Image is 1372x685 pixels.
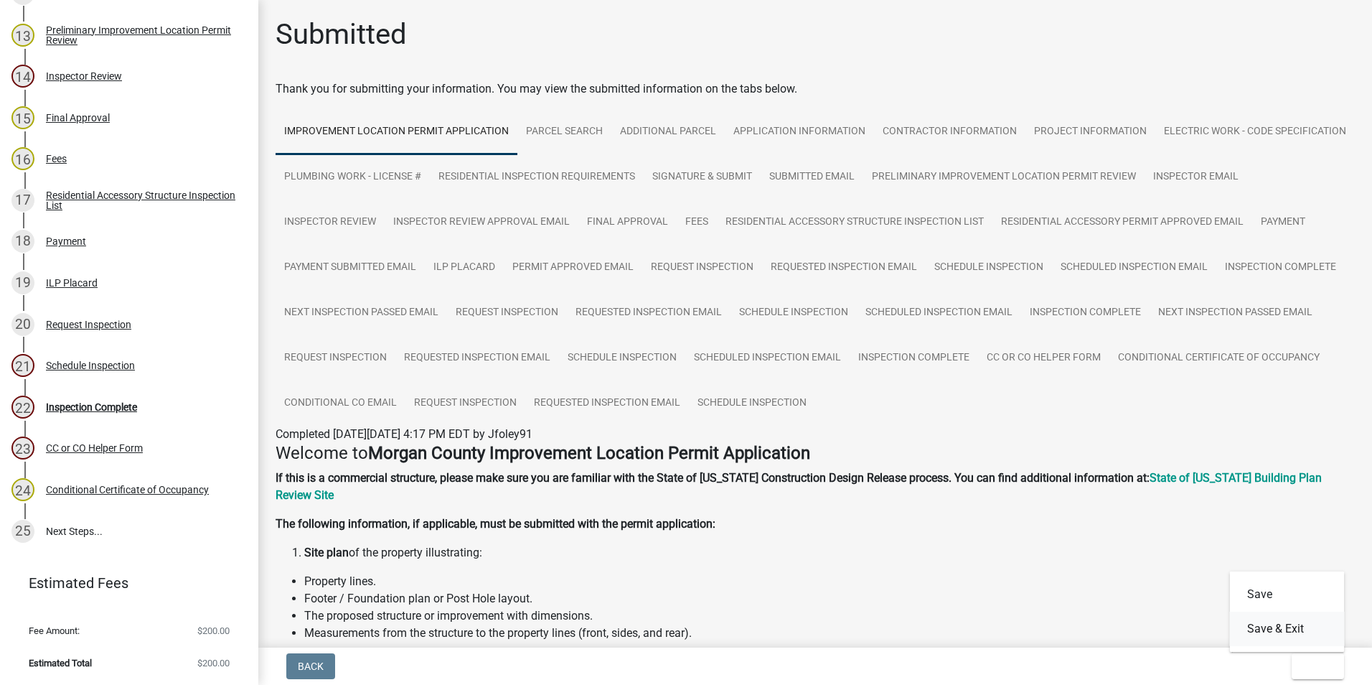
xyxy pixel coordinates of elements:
[276,200,385,246] a: Inspector Review
[1021,290,1150,336] a: Inspection Complete
[304,546,349,559] strong: Site plan
[1155,109,1355,155] a: Electric Work - Code Specification
[1303,661,1324,672] span: Exit
[304,573,1355,590] li: Property lines.
[11,65,34,88] div: 14
[578,200,677,246] a: Final Approval
[11,437,34,460] div: 23
[29,658,92,668] span: Estimated Total
[1145,154,1247,200] a: Inspector Email
[11,520,34,543] div: 25
[276,517,715,531] strong: The following information, if applicable, must be submitted with the permit application:
[1230,612,1345,646] button: Save & Exit
[1150,290,1321,336] a: Next Inspection Passed Email
[978,335,1109,381] a: CC or CO Helper Form
[276,154,430,200] a: Plumbing Work - License #
[11,147,34,170] div: 16
[276,290,447,336] a: Next Inspection Passed Email
[517,109,611,155] a: Parcel search
[46,71,122,81] div: Inspector Review
[11,189,34,212] div: 17
[992,200,1252,246] a: Residential Accessory Permit Approved Email
[525,381,689,427] a: Requested Inspection Email
[730,290,857,336] a: Schedule Inspection
[276,381,405,427] a: Conditional CO Email
[46,236,86,246] div: Payment
[46,154,67,164] div: Fees
[11,106,34,129] div: 15
[874,109,1025,155] a: Contractor Information
[405,381,525,427] a: Request Inspection
[276,443,1355,464] h4: Welcome to
[197,626,230,635] span: $200.00
[1292,653,1344,679] button: Exit
[197,658,230,668] span: $200.00
[286,653,335,679] button: Back
[298,661,324,672] span: Back
[425,245,504,291] a: ILP Placard
[1109,335,1328,381] a: Conditional Certificate of Occupancy
[1052,245,1216,291] a: Scheduled Inspection Email
[611,109,725,155] a: ADDITIONAL PARCEL
[857,290,1021,336] a: Scheduled Inspection Email
[11,24,34,47] div: 13
[926,245,1052,291] a: Schedule Inspection
[504,245,642,291] a: Permit Approved Email
[447,290,567,336] a: Request Inspection
[1230,577,1345,612] button: Save
[850,335,978,381] a: Inspection Complete
[559,335,685,381] a: Schedule Inspection
[11,569,235,597] a: Estimated Fees
[304,544,1355,561] li: of the property illustrating:
[276,17,407,52] h1: Submitted
[1230,572,1345,652] div: Exit
[46,485,209,495] div: Conditional Certificate of Occupancy
[46,443,143,453] div: CC or CO Helper Form
[689,381,815,427] a: Schedule Inspection
[567,290,730,336] a: Requested Inspection Email
[276,245,425,291] a: Payment Submitted Email
[11,230,34,253] div: 18
[276,471,1150,485] strong: If this is a commercial structure, please make sure you are familiar with the State of [US_STATE]...
[11,313,34,336] div: 20
[385,200,578,246] a: Inspector Review Approval Email
[685,335,850,381] a: Scheduled Inspection Email
[46,113,110,123] div: Final Approval
[304,607,1355,625] li: The proposed structure or improvement with dimensions.
[11,271,34,294] div: 19
[11,478,34,501] div: 24
[644,154,761,200] a: Signature & Submit
[46,190,235,210] div: Residential Accessory Structure Inspection List
[29,626,80,635] span: Fee Amount:
[46,402,137,412] div: Inspection Complete
[863,154,1145,200] a: Preliminary Improvement Location Permit Review
[1216,245,1345,291] a: Inspection Complete
[717,200,992,246] a: Residential Accessory Structure Inspection List
[276,335,395,381] a: Request Inspection
[761,154,863,200] a: Submitted Email
[11,396,34,419] div: 22
[677,200,717,246] a: Fees
[304,642,1355,659] li: Location and measurement to existing septic tank and fingers.
[762,245,926,291] a: Requested Inspection Email
[368,443,810,463] strong: Morgan County Improvement Location Permit Application
[46,360,135,371] div: Schedule Inspection
[276,80,1355,98] div: Thank you for submitting your information. You may view the submitted information on the tabs below.
[1025,109,1155,155] a: Project Information
[642,245,762,291] a: Request Inspection
[276,427,532,441] span: Completed [DATE][DATE] 4:17 PM EDT by Jfoley91
[46,320,131,330] div: Request Inspection
[11,354,34,377] div: 21
[430,154,644,200] a: Residential Inspection Requirements
[304,625,1355,642] li: Measurements from the structure to the property lines (front, sides, and rear).
[725,109,874,155] a: Application Information
[46,278,98,288] div: ILP Placard
[46,25,235,45] div: Preliminary Improvement Location Permit Review
[276,109,517,155] a: Improvement Location Permit Application
[304,590,1355,607] li: Footer / Foundation plan or Post Hole layout.
[395,335,559,381] a: Requested Inspection Email
[276,471,1322,502] a: State of [US_STATE] Building Plan Review Site
[1252,200,1314,246] a: Payment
